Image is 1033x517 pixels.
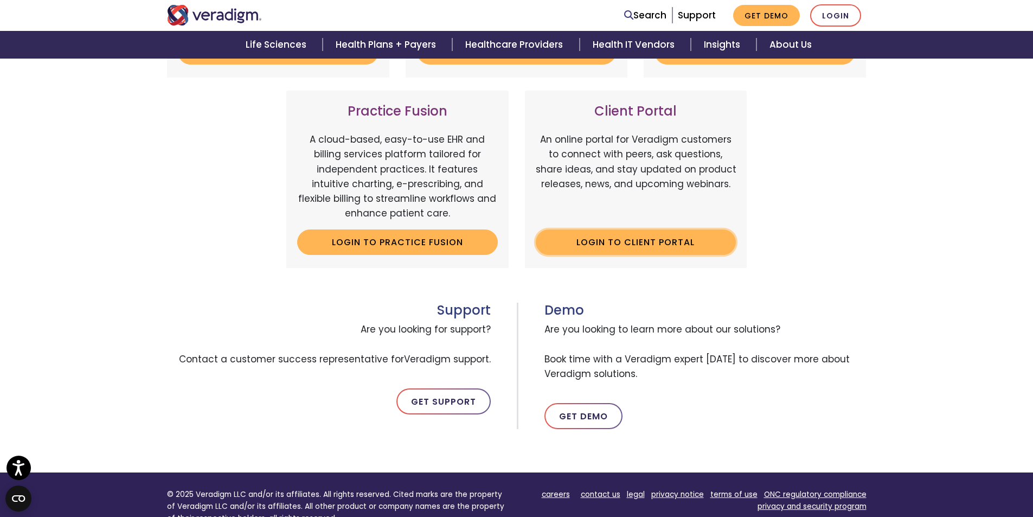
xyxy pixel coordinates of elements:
[452,31,579,59] a: Healthcare Providers
[167,303,491,318] h3: Support
[542,489,570,500] a: careers
[167,318,491,371] span: Are you looking for support? Contact a customer success representative for
[167,5,262,25] img: Veradigm logo
[710,489,758,500] a: terms of use
[297,132,498,221] p: A cloud-based, easy-to-use EHR and billing services platform tailored for independent practices. ...
[764,489,867,500] a: ONC regulatory compliance
[758,501,867,512] a: privacy and security program
[323,31,452,59] a: Health Plans + Payers
[396,388,491,414] a: Get Support
[297,229,498,254] a: Login to Practice Fusion
[810,4,861,27] a: Login
[544,303,867,318] h3: Demo
[651,489,704,500] a: privacy notice
[536,132,736,221] p: An online portal for Veradigm customers to connect with peers, ask questions, share ideas, and st...
[756,31,825,59] a: About Us
[544,403,623,429] a: Get Demo
[536,229,736,254] a: Login to Client Portal
[544,318,867,386] span: Are you looking to learn more about our solutions? Book time with a Veradigm expert [DATE] to dis...
[5,486,31,512] button: Open CMP widget
[297,104,498,119] h3: Practice Fusion
[733,5,800,26] a: Get Demo
[624,8,666,23] a: Search
[581,489,620,500] a: contact us
[536,104,736,119] h3: Client Portal
[233,31,323,59] a: Life Sciences
[404,353,491,366] span: Veradigm support.
[678,9,716,22] a: Support
[627,489,645,500] a: legal
[580,31,691,59] a: Health IT Vendors
[691,31,756,59] a: Insights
